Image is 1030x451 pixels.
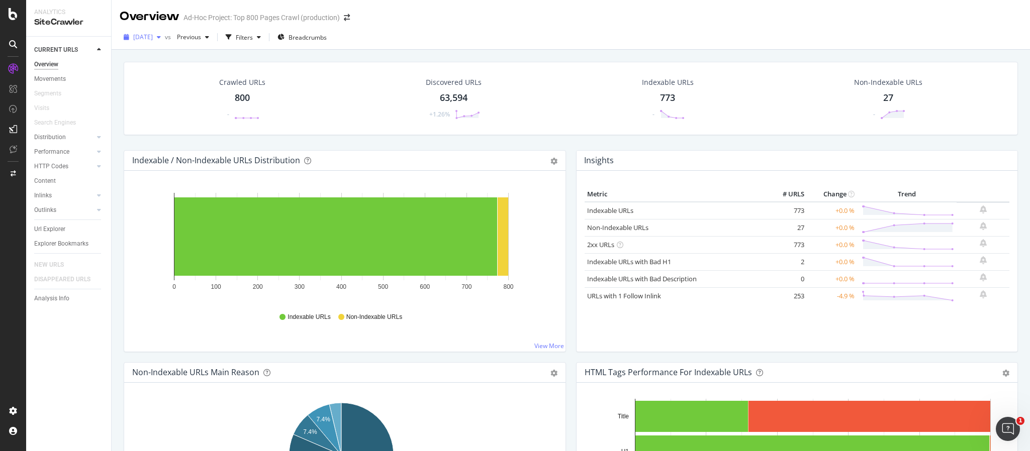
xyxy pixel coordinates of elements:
td: 0 [767,270,807,287]
div: Performance [34,147,69,157]
a: DISAPPEARED URLS [34,274,101,285]
a: Inlinks [34,190,94,201]
a: Explorer Bookmarks [34,239,104,249]
div: bell-plus [980,239,987,247]
th: Trend [857,187,957,202]
td: +0.0 % [807,219,857,236]
td: -4.9 % [807,287,857,304]
div: Overview [120,8,179,25]
text: 800 [503,283,513,290]
div: +1.26% [429,110,450,119]
a: Indexable URLs [587,206,633,215]
td: 773 [767,202,807,219]
svg: A chart. [132,187,551,303]
text: 300 [295,283,305,290]
div: Movements [34,74,66,84]
div: Discovered URLs [426,77,482,87]
div: 27 [883,91,893,104]
div: bell-plus [980,256,987,264]
div: Analysis Info [34,293,69,304]
h4: Insights [584,154,614,167]
div: Segments [34,88,61,99]
th: Change [807,187,857,202]
div: gear [550,158,557,165]
div: Crawled URLs [219,77,265,87]
a: View More [534,342,564,350]
span: vs [165,33,173,41]
td: +0.0 % [807,253,857,270]
div: gear [1002,370,1009,377]
td: 27 [767,219,807,236]
button: Previous [173,29,213,45]
text: 700 [461,283,472,290]
a: Visits [34,103,59,114]
div: bell-plus [980,222,987,230]
td: +0.0 % [807,202,857,219]
div: Inlinks [34,190,52,201]
div: HTML Tags Performance for Indexable URLs [585,367,752,377]
div: - [652,110,654,119]
div: bell-plus [980,273,987,281]
a: Indexable URLs with Bad Description [587,274,697,283]
th: # URLS [767,187,807,202]
div: HTTP Codes [34,161,68,172]
span: Previous [173,33,201,41]
div: Visits [34,103,49,114]
div: CURRENT URLS [34,45,78,55]
text: 7.4% [303,428,317,435]
div: Indexable / Non-Indexable URLs Distribution [132,155,300,165]
div: DISAPPEARED URLS [34,274,90,285]
span: Breadcrumbs [289,33,327,42]
div: Non-Indexable URLs Main Reason [132,367,259,377]
th: Metric [585,187,767,202]
div: 63,594 [440,91,467,104]
td: 253 [767,287,807,304]
div: - [227,110,229,119]
button: [DATE] [120,29,165,45]
div: Filters [236,33,253,42]
div: Outlinks [34,205,56,215]
div: Url Explorer [34,224,65,235]
div: bell-plus [980,205,987,213]
text: 500 [378,283,388,290]
a: Performance [34,147,94,157]
td: 2 [767,253,807,270]
a: NEW URLS [34,260,74,270]
a: Search Engines [34,118,86,128]
div: Non-Indexable URLs [854,77,922,87]
span: Non-Indexable URLs [346,313,402,321]
div: Indexable URLs [642,77,694,87]
div: Analytics [34,8,103,17]
td: +0.0 % [807,270,857,287]
a: URLs with 1 Follow Inlink [587,291,661,300]
text: 100 [211,283,221,290]
text: Title [617,413,629,420]
div: Overview [34,59,58,70]
div: Content [34,176,56,186]
div: Ad-Hoc Project: Top 800 Pages Crawl (production) [183,13,340,23]
div: - [873,110,875,119]
a: Overview [34,59,104,70]
button: Breadcrumbs [273,29,331,45]
div: SiteCrawler [34,17,103,28]
a: Analysis Info [34,293,104,304]
div: 773 [660,91,675,104]
a: Non-Indexable URLs [587,223,648,232]
div: gear [550,370,557,377]
td: 773 [767,236,807,253]
a: Outlinks [34,205,94,215]
a: 2xx URLs [587,240,614,249]
a: CURRENT URLS [34,45,94,55]
text: 400 [336,283,346,290]
div: NEW URLS [34,260,64,270]
span: 1 [1016,417,1024,425]
a: Indexable URLs with Bad H1 [587,257,671,266]
text: 7.4% [317,416,331,423]
div: 800 [235,91,250,104]
text: 600 [420,283,430,290]
a: Movements [34,74,104,84]
div: bell-plus [980,290,987,298]
text: 0 [172,283,176,290]
a: Url Explorer [34,224,104,235]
